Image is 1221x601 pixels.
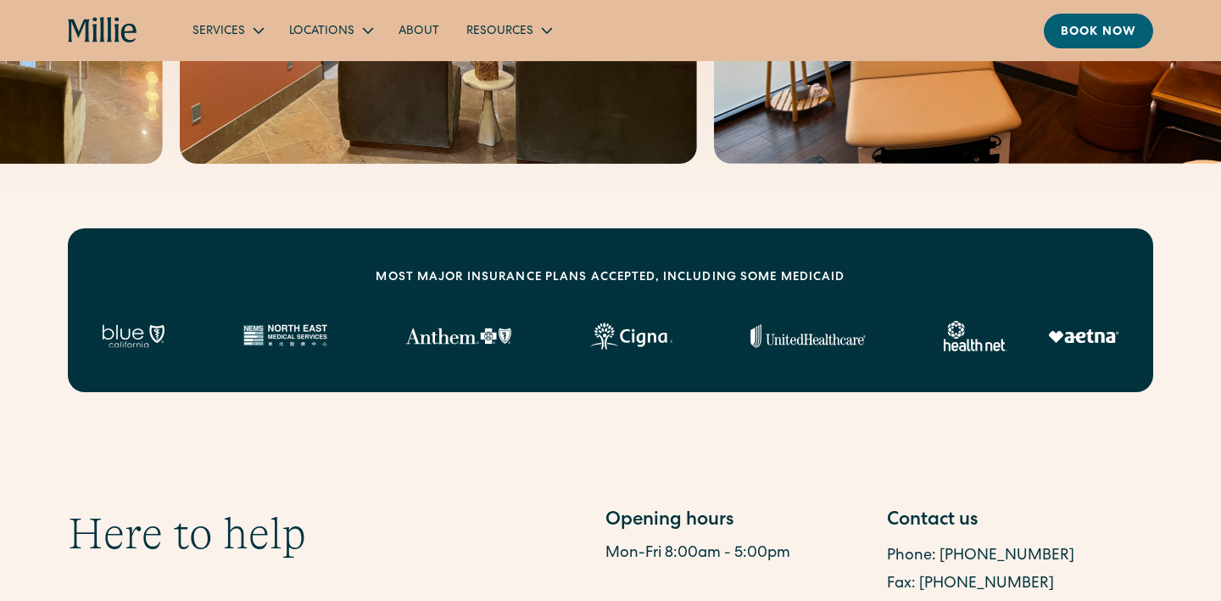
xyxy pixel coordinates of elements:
div: Book now [1061,24,1136,42]
div: Services [192,23,245,41]
div: Mon-Fri 8:00am - 5:00pm [605,542,872,565]
img: Blue California logo [102,324,164,348]
img: Anthem Logo [405,328,511,345]
a: Phone: [PHONE_NUMBER] [887,548,1074,564]
a: home [68,17,138,44]
img: Cigna logo [590,323,672,350]
img: United Healthcare logo [750,324,866,348]
div: Resources [466,23,533,41]
img: North East Medical Services logo [243,324,327,348]
div: Locations [276,16,385,44]
a: Book now [1044,14,1153,48]
div: MOST MAJOR INSURANCE PLANS ACCEPTED, INCLUDING some MEDICAID [376,269,845,287]
div: Contact us [887,508,1153,536]
a: Fax: [PHONE_NUMBER] [887,576,1054,592]
div: Opening hours [605,508,872,536]
div: Resources [453,16,564,44]
img: Aetna logo [1048,329,1119,343]
div: Services [179,16,276,44]
div: Locations [289,23,354,41]
img: Healthnet logo [944,321,1007,351]
h2: Here to help [68,508,306,560]
a: About [385,16,453,44]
